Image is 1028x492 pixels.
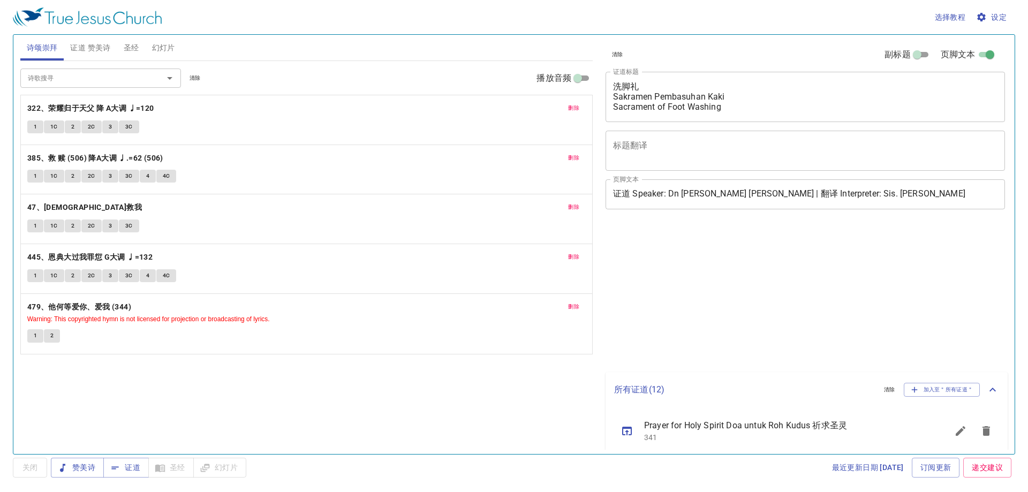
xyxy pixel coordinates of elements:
button: 3C [119,170,139,183]
button: 3 [102,269,118,282]
span: 删除 [568,153,579,163]
iframe: from-child [601,221,926,368]
span: 2C [88,221,95,231]
button: 2C [81,219,102,232]
span: 1C [50,122,58,132]
span: 清除 [612,50,623,59]
span: 选择教程 [935,11,966,24]
button: 1 [27,170,43,183]
span: 3 [109,271,112,281]
textarea: 洗脚礼 Sakramen Pembasuhan Kaki Sacrament of Foot Washing [613,81,997,112]
button: 删除 [562,300,586,313]
span: 1 [34,171,37,181]
b: 47、[DEMOGRAPHIC_DATA]救我 [27,201,142,214]
button: Open [162,71,177,86]
span: 3 [109,221,112,231]
button: 1 [27,269,43,282]
span: 3C [125,221,133,231]
button: 加入至＂所有证道＂ [904,383,980,397]
button: 赞美诗 [51,458,104,478]
button: 2C [81,170,102,183]
span: 4 [146,171,149,181]
p: 所有证道 ( 12 ) [614,383,875,396]
span: 清除 [190,73,201,83]
span: 2 [71,122,74,132]
span: 3C [125,171,133,181]
button: 3C [119,120,139,133]
button: 3C [119,219,139,232]
span: 诗颂崇拜 [27,41,58,55]
button: 清除 [878,383,902,396]
span: 1C [50,221,58,231]
button: 2 [65,170,81,183]
span: 订阅更新 [920,461,951,474]
button: 3 [102,170,118,183]
span: 设定 [978,11,1007,24]
span: 1 [34,122,37,132]
small: Warning: This copyrighted hymn is not licensed for projection or broadcasting of lyrics. [27,315,270,323]
span: 删除 [568,202,579,212]
b: 479、他何等爱你、爱我 (344) [27,300,131,314]
button: 445、恩典大过我罪愆 G大调 ♩=132 [27,251,155,264]
span: 幻灯片 [152,41,175,55]
button: 清除 [606,48,630,61]
span: 1C [50,171,58,181]
button: 删除 [562,251,586,263]
span: 3 [109,122,112,132]
button: 47、[DEMOGRAPHIC_DATA]救我 [27,201,144,214]
span: 1 [34,221,37,231]
span: 3C [125,122,133,132]
b: 322、荣耀归于天父 降 A大调 ♩=120 [27,102,154,115]
span: 4C [163,171,170,181]
span: 2C [88,271,95,281]
span: 2 [71,221,74,231]
span: 4 [146,271,149,281]
span: 1 [34,271,37,281]
button: 1C [44,219,64,232]
button: 2C [81,269,102,282]
span: 3 [109,171,112,181]
span: 2 [71,271,74,281]
button: 删除 [562,102,586,115]
button: 1 [27,329,43,342]
button: 479、他何等爱你、爱我 (344) [27,300,133,314]
span: 4C [163,271,170,281]
span: 2C [88,122,95,132]
button: 选择教程 [931,7,970,27]
span: 圣经 [124,41,139,55]
button: 2 [65,269,81,282]
p: 341 [644,432,922,443]
span: 1 [34,331,37,340]
span: 清除 [884,385,895,395]
b: 445、恩典大过我罪愆 G大调 ♩=132 [27,251,153,264]
button: 1C [44,170,64,183]
div: 所有证道(12)清除加入至＂所有证道＂ [606,372,1008,407]
button: 1C [44,120,64,133]
button: 4 [140,269,156,282]
button: 删除 [562,152,586,164]
button: 4 [140,170,156,183]
span: Prayer for Holy Spirit Doa untuk Roh Kudus 祈求圣灵 [644,419,922,432]
span: 删除 [568,252,579,262]
button: 4C [156,269,177,282]
span: 1C [50,271,58,281]
span: 页脚文本 [941,48,976,61]
button: 3 [102,120,118,133]
span: 递交建议 [972,461,1003,474]
span: 删除 [568,302,579,312]
span: 加入至＂所有证道＂ [911,385,973,395]
span: 副标题 [885,48,910,61]
button: 385、救 赎 (506) 降A大调 ♩.=62 (506) [27,152,165,165]
button: 1 [27,120,43,133]
span: 播放音频 [536,72,571,85]
button: 322、荣耀归于天父 降 A大调 ♩=120 [27,102,156,115]
button: 2 [65,120,81,133]
button: 设定 [974,7,1011,27]
span: 3C [125,271,133,281]
span: 最近更新日期 [DATE] [832,461,904,474]
b: 385、救 赎 (506) 降A大调 ♩.=62 (506) [27,152,163,165]
span: 2 [71,171,74,181]
button: 2 [65,219,81,232]
span: 2C [88,171,95,181]
span: 赞美诗 [59,461,95,474]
